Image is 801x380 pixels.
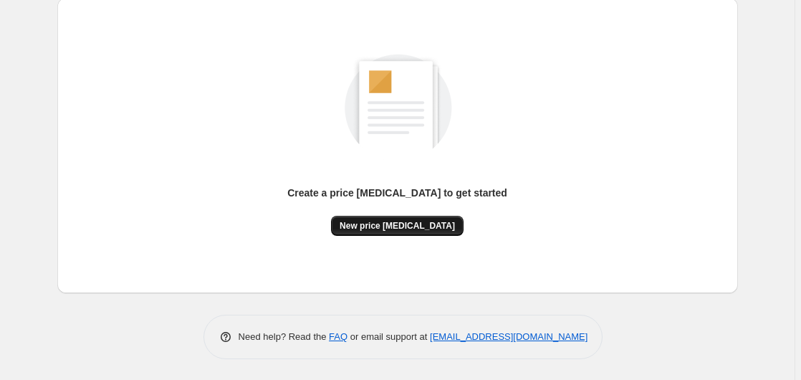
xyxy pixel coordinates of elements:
[430,331,587,342] a: [EMAIL_ADDRESS][DOMAIN_NAME]
[340,220,455,232] span: New price [MEDICAL_DATA]
[239,331,330,342] span: Need help? Read the
[329,331,347,342] a: FAQ
[287,186,507,200] p: Create a price [MEDICAL_DATA] to get started
[331,216,464,236] button: New price [MEDICAL_DATA]
[347,331,430,342] span: or email support at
